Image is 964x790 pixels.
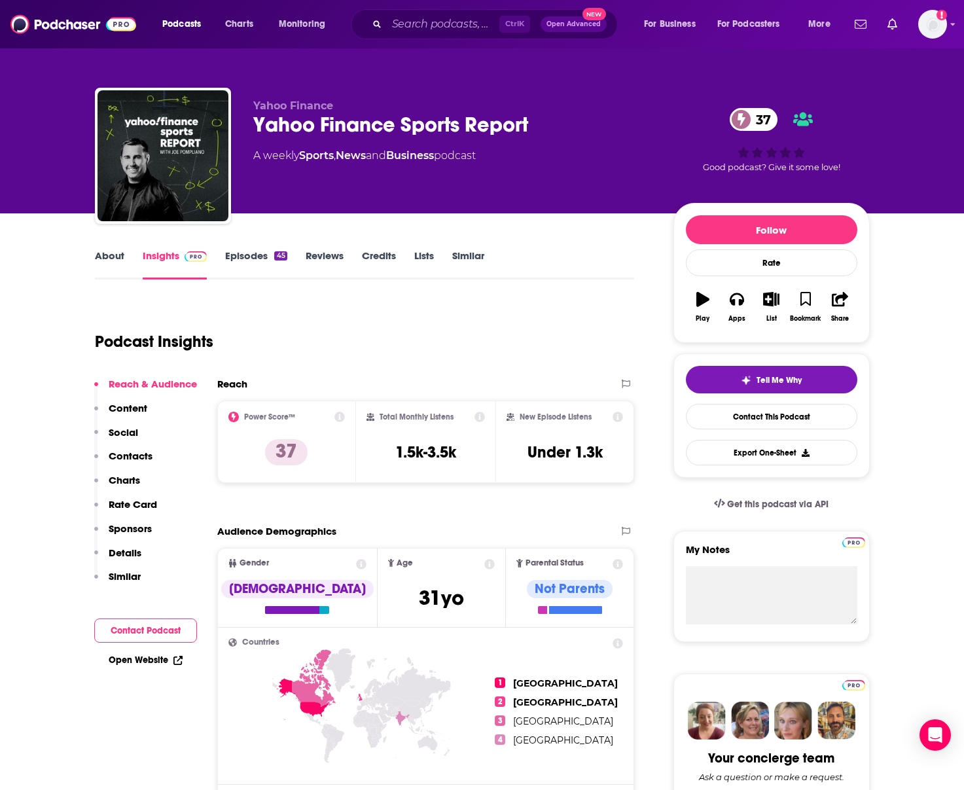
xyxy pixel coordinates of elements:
h2: Power Score™ [244,412,295,422]
button: Open AdvancedNew [541,16,607,32]
a: Pro website [842,535,865,548]
span: Charts [225,15,253,33]
p: Rate Card [109,498,157,511]
div: Open Intercom Messenger [919,719,951,751]
p: Reach & Audience [109,378,197,390]
span: For Business [644,15,696,33]
span: Age [397,559,413,567]
label: My Notes [686,543,857,566]
div: Apps [728,315,745,323]
a: Show notifications dropdown [882,13,902,35]
p: Social [109,426,138,439]
img: Barbara Profile [731,702,769,740]
button: open menu [270,14,342,35]
a: News [336,149,366,162]
span: Parental Status [526,559,584,567]
span: Get this podcast via API [727,499,829,510]
p: Charts [109,474,140,486]
span: and [366,149,386,162]
button: open menu [153,14,218,35]
svg: Add a profile image [937,10,947,20]
img: Jules Profile [774,702,812,740]
a: 37 [730,108,777,131]
span: New [582,8,606,20]
span: Ctrl K [499,16,530,33]
button: Social [94,426,138,450]
h3: 1.5k-3.5k [395,442,456,462]
a: About [95,249,124,279]
h3: Under 1.3k [527,442,603,462]
p: Contacts [109,450,152,462]
button: Follow [686,215,857,244]
img: Podchaser Pro [842,680,865,691]
div: 45 [274,251,287,260]
div: A weekly podcast [253,148,476,164]
div: Share [831,315,849,323]
span: , [334,149,336,162]
a: Sports [299,149,334,162]
a: InsightsPodchaser Pro [143,249,207,279]
a: Contact This Podcast [686,404,857,429]
button: Play [686,283,720,331]
p: 37 [265,439,308,465]
span: For Podcasters [717,15,780,33]
div: Search podcasts, credits, & more... [363,9,630,39]
button: Bookmark [789,283,823,331]
a: Open Website [109,655,183,666]
a: Lists [414,249,434,279]
button: Show profile menu [918,10,947,39]
div: Play [696,315,709,323]
span: More [808,15,830,33]
button: open menu [709,14,799,35]
img: Yahoo Finance Sports Report [98,90,228,221]
p: Sponsors [109,522,152,535]
p: Details [109,547,141,559]
span: Yahoo Finance [253,99,333,112]
h2: Audience Demographics [217,525,336,537]
span: 3 [495,715,505,726]
img: Podchaser Pro [185,251,207,262]
img: Podchaser Pro [842,537,865,548]
span: [GEOGRAPHIC_DATA] [513,734,613,746]
span: Podcasts [162,15,201,33]
img: Sydney Profile [688,702,726,740]
span: [GEOGRAPHIC_DATA] [513,696,618,708]
h2: Total Monthly Listens [380,412,454,422]
span: 1 [495,677,505,688]
span: Open Advanced [546,21,601,27]
div: [DEMOGRAPHIC_DATA] [221,580,374,598]
button: Contacts [94,450,152,474]
button: tell me why sparkleTell Me Why [686,366,857,393]
img: Jon Profile [817,702,855,740]
a: Credits [362,249,396,279]
button: List [754,283,788,331]
p: Similar [109,570,141,583]
h1: Podcast Insights [95,332,213,351]
a: Charts [217,14,261,35]
input: Search podcasts, credits, & more... [387,14,499,35]
button: Rate Card [94,498,157,522]
button: Apps [720,283,754,331]
span: Monitoring [279,15,325,33]
div: List [766,315,777,323]
span: [GEOGRAPHIC_DATA] [513,715,613,727]
h2: Reach [217,378,247,390]
span: Countries [242,638,279,647]
div: 37Good podcast? Give it some love! [673,99,870,181]
span: Gender [240,559,269,567]
div: Bookmark [790,315,821,323]
img: User Profile [918,10,947,39]
span: Tell Me Why [757,375,802,386]
a: Similar [452,249,484,279]
a: Business [386,149,434,162]
a: Get this podcast via API [704,488,840,520]
span: [GEOGRAPHIC_DATA] [513,677,618,689]
img: Podchaser - Follow, Share and Rate Podcasts [10,12,136,37]
span: 4 [495,734,505,745]
button: Reach & Audience [94,378,197,402]
button: Share [823,283,857,331]
div: Ask a question or make a request. [699,772,844,782]
img: tell me why sparkle [741,375,751,386]
a: Reviews [306,249,344,279]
